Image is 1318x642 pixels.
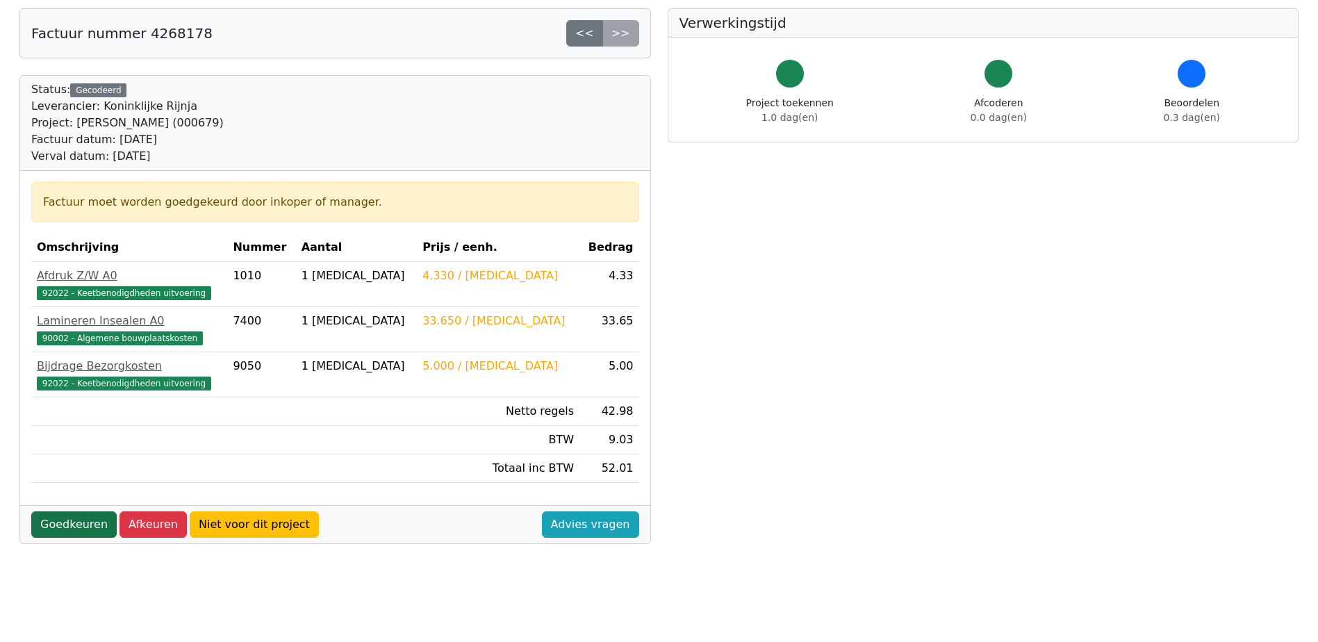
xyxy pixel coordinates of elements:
span: 1.0 dag(en) [761,112,818,123]
a: Afdruk Z/W A092022 - Keetbenodigdheden uitvoering [37,267,222,301]
td: 9.03 [579,426,639,454]
td: 4.33 [579,262,639,307]
span: 0.3 dag(en) [1164,112,1220,123]
div: 1 [MEDICAL_DATA] [302,313,411,329]
div: Gecodeerd [70,83,126,97]
a: Advies vragen [542,511,639,538]
div: 33.650 / [MEDICAL_DATA] [422,313,574,329]
div: Factuur moet worden goedgekeurd door inkoper of manager. [43,194,627,211]
div: Verval datum: [DATE] [31,148,224,165]
div: Leverancier: Koninklijke Rijnja [31,98,224,115]
div: Project: [PERSON_NAME] (000679) [31,115,224,131]
td: 52.01 [579,454,639,483]
a: Afkeuren [120,511,187,538]
td: BTW [417,426,579,454]
a: Niet voor dit project [190,511,319,538]
div: 1 [MEDICAL_DATA] [302,358,411,374]
td: 33.65 [579,307,639,352]
div: Factuur datum: [DATE] [31,131,224,148]
div: Bijdrage Bezorgkosten [37,358,222,374]
td: 42.98 [579,397,639,426]
th: Prijs / eenh. [417,233,579,262]
span: 90002 - Algemene bouwplaatskosten [37,331,203,345]
h5: Verwerkingstijd [679,15,1287,31]
td: 5.00 [579,352,639,397]
div: Beoordelen [1164,96,1220,125]
span: 0.0 dag(en) [971,112,1027,123]
div: 1 [MEDICAL_DATA] [302,267,411,284]
h5: Factuur nummer 4268178 [31,25,213,42]
span: 92022 - Keetbenodigdheden uitvoering [37,377,211,390]
span: 92022 - Keetbenodigdheden uitvoering [37,286,211,300]
td: 9050 [227,352,295,397]
th: Omschrijving [31,233,227,262]
a: Goedkeuren [31,511,117,538]
div: Afdruk Z/W A0 [37,267,222,284]
th: Aantal [296,233,417,262]
a: << [566,20,603,47]
div: Status: [31,81,224,165]
div: Lamineren Insealen A0 [37,313,222,329]
div: Project toekennen [746,96,834,125]
td: Totaal inc BTW [417,454,579,483]
div: 4.330 / [MEDICAL_DATA] [422,267,574,284]
a: Bijdrage Bezorgkosten92022 - Keetbenodigdheden uitvoering [37,358,222,391]
td: 1010 [227,262,295,307]
th: Bedrag [579,233,639,262]
a: Lamineren Insealen A090002 - Algemene bouwplaatskosten [37,313,222,346]
td: Netto regels [417,397,579,426]
td: 7400 [227,307,295,352]
th: Nummer [227,233,295,262]
div: Afcoderen [971,96,1027,125]
div: 5.000 / [MEDICAL_DATA] [422,358,574,374]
